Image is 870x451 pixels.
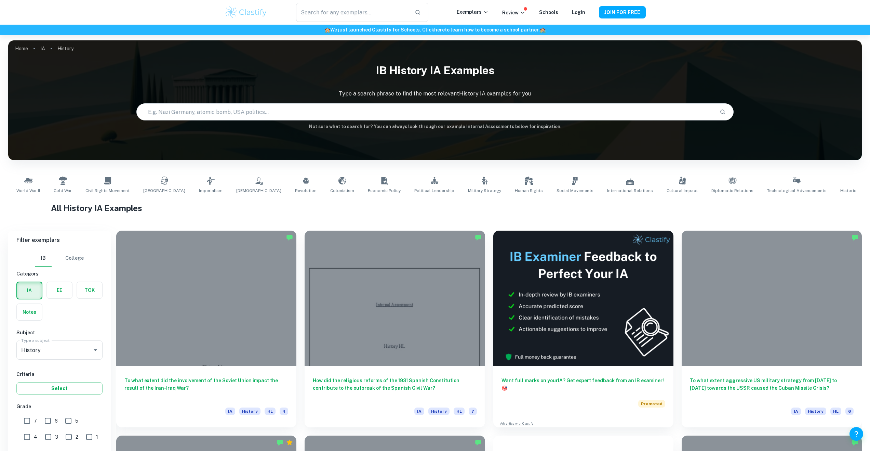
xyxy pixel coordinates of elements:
[91,345,100,355] button: Open
[434,27,445,33] a: here
[116,231,296,427] a: To what extent did the involvement of the Soviet Union impact the result of the Iran-Iraq War?IAH...
[515,188,543,194] span: Human Rights
[667,188,698,194] span: Cultural Impact
[280,408,288,415] span: 4
[225,5,268,19] img: Clastify logo
[711,188,753,194] span: Diplomatic Relations
[805,408,826,415] span: History
[8,231,111,250] h6: Filter exemplars
[475,234,482,241] img: Marked
[286,439,293,446] div: Premium
[717,106,728,118] button: Search
[16,382,103,395] button: Select
[852,439,858,446] img: Marked
[502,9,525,16] p: Review
[16,371,103,378] h6: Criteria
[16,329,103,336] h6: Subject
[54,188,72,194] span: Cold War
[493,231,673,366] img: Thumbnail
[540,27,546,33] span: 🏫
[85,188,130,194] span: Civil Rights Movement
[493,231,673,427] a: Want full marks on yourIA? Get expert feedback from an IB examiner!PromotedAdvertise with Clastify
[51,202,819,214] h1: All History IA Examples
[368,188,401,194] span: Economic Policy
[8,60,862,81] h1: IB History IA examples
[65,250,84,267] button: College
[16,270,103,278] h6: Category
[475,439,482,446] img: Marked
[124,377,288,399] h6: To what extent did the involvement of the Soviet Union impact the result of the Iran-Iraq War?
[469,408,477,415] span: 7
[638,400,665,408] span: Promoted
[572,10,585,15] a: Login
[501,385,507,391] span: 🎯
[296,3,409,22] input: Search for any exemplars...
[17,304,42,320] button: Notes
[8,123,862,130] h6: Not sure what to search for? You can always look through our example Internal Assessments below f...
[454,408,465,415] span: HL
[852,234,858,241] img: Marked
[96,433,98,441] span: 1
[143,188,185,194] span: [GEOGRAPHIC_DATA]
[34,417,37,425] span: 7
[428,408,450,415] span: History
[47,282,72,298] button: EE
[468,188,501,194] span: Military Strategy
[15,44,28,53] a: Home
[1,26,869,34] h6: We just launched Clastify for Schools. Click to learn how to become a school partner.
[313,377,477,399] h6: How did the religious reforms of the 1931 Spanish Constitution contribute to the outbreak of the ...
[55,417,58,425] span: 6
[330,188,354,194] span: Colonialism
[286,234,293,241] img: Marked
[539,10,558,15] a: Schools
[76,433,78,441] span: 2
[295,188,317,194] span: Revolution
[414,188,454,194] span: Political Leadership
[265,408,276,415] span: HL
[690,377,854,399] h6: To what extent aggressive US military strategy from [DATE] to [DATE] towards the USSR caused the ...
[830,408,841,415] span: HL
[457,8,488,16] p: Exemplars
[500,421,533,426] a: Advertise with Clastify
[77,282,102,298] button: TOK
[305,231,485,427] a: How did the religious reforms of the 1931 Spanish Constitution contribute to the outbreak of the ...
[791,408,801,415] span: IA
[414,408,424,415] span: IA
[557,188,593,194] span: Social Movements
[75,417,78,425] span: 5
[277,439,283,446] img: Marked
[501,377,665,392] h6: Want full marks on your IA ? Get expert feedback from an IB examiner!
[845,408,854,415] span: 6
[16,403,103,410] h6: Grade
[849,427,863,441] button: Help and Feedback
[57,45,73,52] p: History
[17,282,42,299] button: IA
[682,231,862,427] a: To what extent aggressive US military strategy from [DATE] to [DATE] towards the USSR caused the ...
[199,188,223,194] span: Imperialism
[40,44,45,53] a: IA
[607,188,653,194] span: International Relations
[21,337,50,343] label: Type a subject
[34,433,37,441] span: 4
[16,188,40,194] span: World War II
[8,90,862,98] p: Type a search phrase to find the most relevant History IA examples for you
[225,408,235,415] span: IA
[236,188,281,194] span: [DEMOGRAPHIC_DATA]
[599,6,646,18] button: JOIN FOR FREE
[35,250,52,267] button: IB
[767,188,827,194] span: Technological Advancements
[324,27,330,33] span: 🏫
[35,250,84,267] div: Filter type choice
[239,408,260,415] span: History
[137,102,714,121] input: E.g. Nazi Germany, atomic bomb, USA politics...
[55,433,58,441] span: 3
